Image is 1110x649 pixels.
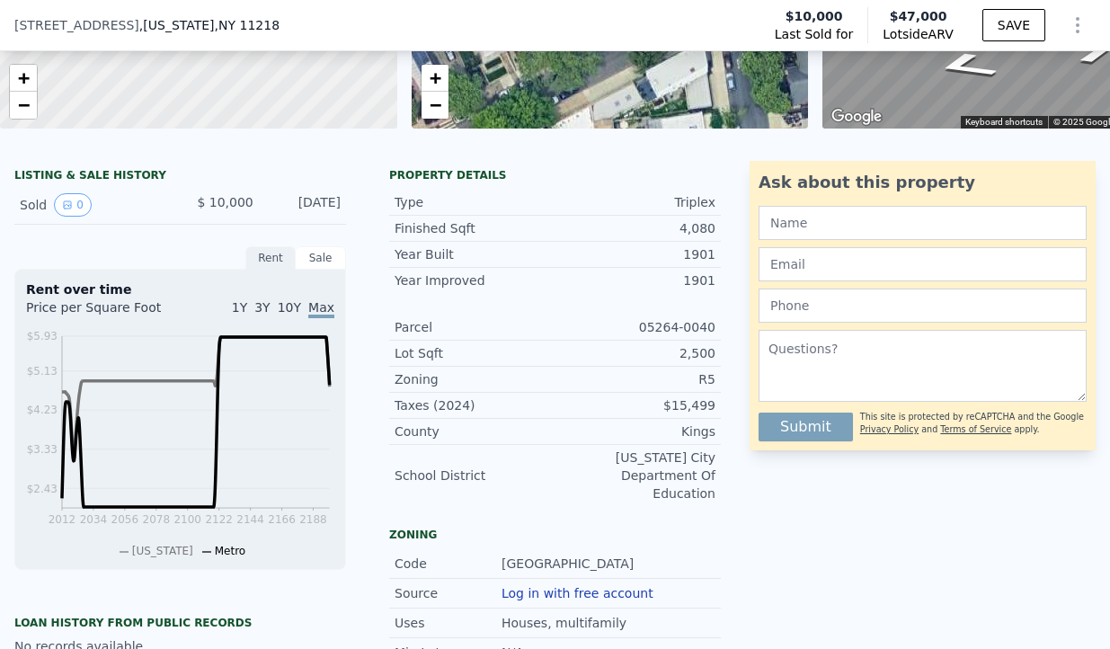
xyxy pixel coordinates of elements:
span: + [429,67,440,89]
tspan: $3.33 [27,443,58,456]
button: View historical data [54,193,92,217]
div: 4,080 [555,219,716,237]
tspan: $4.23 [27,405,58,417]
div: Parcel [395,318,555,336]
path: Go Southwest, Vanderbilt St [908,45,1023,85]
button: SAVE [982,9,1045,41]
span: Lotside ARV [883,25,953,43]
div: Zoning [389,528,721,542]
button: Log in with free account [502,586,653,600]
tspan: $5.93 [27,330,58,342]
a: Privacy Policy [860,424,919,434]
tspan: 2144 [237,513,265,526]
div: 2,500 [555,344,716,362]
div: Source [395,584,502,602]
div: R5 [555,370,716,388]
tspan: 2122 [206,513,234,526]
span: 10Y [278,300,301,315]
tspan: 2078 [143,513,171,526]
span: − [429,93,440,116]
div: Lot Sqft [395,344,555,362]
span: 3Y [254,300,270,315]
tspan: 2166 [269,513,297,526]
div: County [395,422,555,440]
div: Year Improved [395,271,555,289]
tspan: 2012 [49,513,76,526]
a: Zoom out [422,92,448,119]
span: Metro [215,545,245,557]
div: [DATE] [268,193,341,217]
input: Name [759,206,1087,240]
div: Rent over time [26,280,334,298]
div: 1901 [555,271,716,289]
div: School District [395,467,555,485]
div: 05264-0040 [555,318,716,336]
span: $ 10,000 [197,195,253,209]
div: 1901 [555,245,716,263]
div: Triplex [555,193,716,211]
tspan: 2188 [300,513,328,526]
div: Finished Sqft [395,219,555,237]
span: $10,000 [786,7,843,25]
tspan: 2034 [80,513,108,526]
tspan: $2.43 [27,483,58,495]
div: LISTING & SALE HISTORY [14,168,346,186]
div: Price per Square Foot [26,298,181,327]
span: , NY 11218 [215,18,280,32]
div: Taxes (2024) [395,396,555,414]
span: $47,000 [890,9,947,23]
div: Code [395,555,502,573]
div: Loan history from public records [14,616,346,630]
div: [GEOGRAPHIC_DATA] [502,555,637,573]
input: Email [759,247,1087,281]
img: Google [827,105,886,129]
span: [STREET_ADDRESS] [14,16,139,34]
input: Phone [759,289,1087,323]
span: [US_STATE] [132,545,193,557]
a: Zoom in [10,65,37,92]
div: This site is protected by reCAPTCHA and the Google and apply. [860,405,1087,441]
div: Type [395,193,555,211]
div: [US_STATE] City Department Of Education [555,449,716,502]
span: − [18,93,30,116]
div: Zoning [395,370,555,388]
button: Keyboard shortcuts [965,116,1043,129]
div: Uses [395,614,502,632]
span: 1Y [232,300,247,315]
div: Property details [389,168,721,182]
a: Zoom in [422,65,448,92]
tspan: 2100 [174,513,202,526]
a: Open this area in Google Maps (opens a new window) [827,105,886,129]
button: Submit [759,413,853,441]
button: Show Options [1060,7,1096,43]
div: Kings [555,422,716,440]
div: Year Built [395,245,555,263]
div: $15,499 [555,396,716,414]
tspan: 2056 [111,513,139,526]
span: + [18,67,30,89]
div: Sale [296,246,346,270]
a: Terms of Service [940,424,1011,434]
span: , [US_STATE] [139,16,280,34]
span: Last Sold for [775,25,854,43]
div: Rent [245,246,296,270]
div: Ask about this property [759,170,1087,195]
a: Zoom out [10,92,37,119]
tspan: $5.13 [27,365,58,378]
div: Sold [20,193,166,217]
span: Max [308,300,334,318]
div: Houses, multifamily [502,614,630,632]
